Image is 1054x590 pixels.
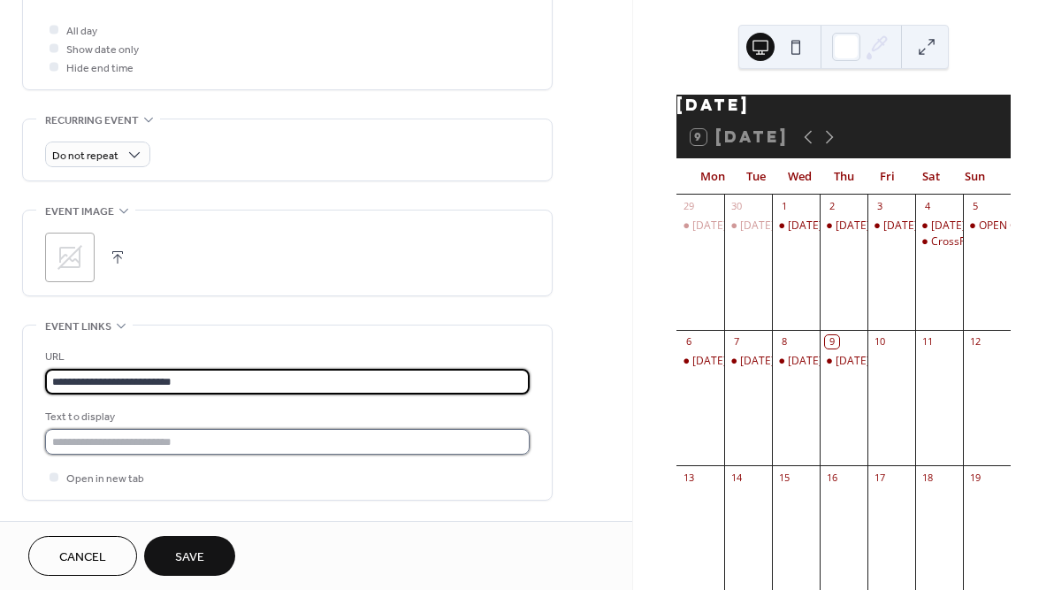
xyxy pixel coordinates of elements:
div: [DATE] [692,354,727,369]
div: Tue [735,159,778,195]
div: OPEN GYM 9 AM [963,218,1011,234]
div: [DATE] [676,95,1011,116]
div: Saturday 4 Oct [915,218,963,234]
div: Mon [691,159,734,195]
span: Event links [45,318,111,336]
div: 8 [777,335,790,349]
div: 9 [825,335,838,349]
div: Thu [821,159,865,195]
div: Sat [909,159,952,195]
span: Hide end time [66,59,134,78]
div: Monday 29 Sept [676,218,724,234]
span: All day [66,22,97,41]
div: [DATE] [740,218,775,234]
span: Do not repeat [52,146,118,166]
div: [DATE] [836,218,870,234]
div: Thursday 9 Oct [820,354,867,369]
div: [DATE] [692,218,727,234]
div: Wednesday 1 Oct [772,218,820,234]
div: 17 [873,471,886,484]
span: Show date only [66,41,139,59]
div: [DATE] [836,354,870,369]
div: 19 [968,471,981,484]
span: Save [175,548,204,567]
div: Fri [866,159,909,195]
div: [DATE] [788,218,822,234]
button: Save [144,536,235,576]
div: Wednesday 8 Oct [772,354,820,369]
div: 1 [777,200,790,213]
div: Sun [953,159,997,195]
div: 16 [825,471,838,484]
span: Event image [45,203,114,221]
div: 18 [920,471,934,484]
div: ; [45,233,95,282]
div: 4 [920,200,934,213]
button: Cancel [28,536,137,576]
div: CrossFit Kids 10:30 AM [931,234,1043,249]
div: 5 [968,200,981,213]
div: 30 [729,200,743,213]
div: 11 [920,335,934,349]
div: URL [45,348,526,366]
div: CrossFit Kids 10:30 AM [915,234,963,249]
div: 12 [968,335,981,349]
div: Thursday 2 Oct [820,218,867,234]
div: 7 [729,335,743,349]
div: 2 [825,200,838,213]
div: [DATE] [740,354,775,369]
div: Tuesday 30 Sept [724,218,772,234]
div: 13 [682,471,695,484]
span: Cancel [59,548,106,567]
div: [DATE] [788,354,822,369]
span: Recurring event [45,111,139,130]
div: 3 [873,200,886,213]
div: Monday 6 Oct [676,354,724,369]
span: Open in new tab [66,470,144,488]
div: [DATE] [883,218,918,234]
div: 14 [729,471,743,484]
div: [DATE] [931,218,966,234]
div: 15 [777,471,790,484]
div: 6 [682,335,695,349]
div: 10 [873,335,886,349]
div: Tuesday 7 Oct [724,354,772,369]
div: Wed [778,159,821,195]
div: 29 [682,200,695,213]
div: Friday 3 Oct [867,218,915,234]
div: Text to display [45,408,526,426]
